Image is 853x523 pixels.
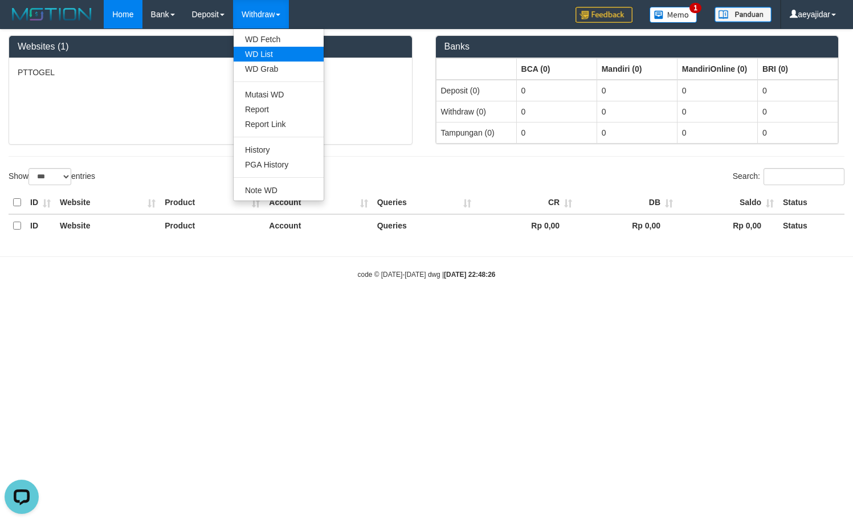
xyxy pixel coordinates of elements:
[55,191,160,214] th: Website
[757,101,838,122] td: 0
[757,122,838,143] td: 0
[577,191,677,214] th: DB
[476,191,577,214] th: CR
[444,271,495,279] strong: [DATE] 22:48:26
[234,183,324,198] a: Note WD
[764,168,844,185] input: Search:
[373,191,476,214] th: Queries
[436,80,516,101] td: Deposit (0)
[516,101,597,122] td: 0
[757,80,838,101] td: 0
[55,214,160,237] th: Website
[677,122,757,143] td: 0
[597,122,677,143] td: 0
[733,168,844,185] label: Search:
[234,157,324,172] a: PGA History
[577,214,677,237] th: Rp 0,00
[597,80,677,101] td: 0
[677,191,778,214] th: Saldo
[715,7,772,22] img: panduan.png
[5,5,39,39] button: Open LiveChat chat widget
[234,47,324,62] a: WD List
[677,101,757,122] td: 0
[234,102,324,117] a: Report
[9,6,95,23] img: MOTION_logo.png
[264,214,372,237] th: Account
[516,58,597,80] th: Group: activate to sort column ascending
[689,3,701,13] span: 1
[650,7,697,23] img: Button%20Memo.svg
[160,214,264,237] th: Product
[264,191,372,214] th: Account
[516,80,597,101] td: 0
[9,168,95,185] label: Show entries
[234,32,324,47] a: WD Fetch
[778,214,844,237] th: Status
[26,214,55,237] th: ID
[757,58,838,80] th: Group: activate to sort column ascending
[597,58,677,80] th: Group: activate to sort column ascending
[576,7,632,23] img: Feedback.jpg
[234,87,324,102] a: Mutasi WD
[436,122,516,143] td: Tampungan (0)
[677,58,757,80] th: Group: activate to sort column ascending
[26,191,55,214] th: ID
[516,122,597,143] td: 0
[358,271,496,279] small: code © [DATE]-[DATE] dwg |
[160,191,264,214] th: Product
[373,214,476,237] th: Queries
[677,214,778,237] th: Rp 0,00
[234,142,324,157] a: History
[444,42,830,52] h3: Banks
[28,168,71,185] select: Showentries
[597,101,677,122] td: 0
[234,117,324,132] a: Report Link
[436,101,516,122] td: Withdraw (0)
[436,58,516,80] th: Group: activate to sort column ascending
[677,80,757,101] td: 0
[476,214,577,237] th: Rp 0,00
[234,62,324,76] a: WD Grab
[778,191,844,214] th: Status
[18,67,403,78] p: PTTOGEL
[18,42,403,52] h3: Websites (1)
